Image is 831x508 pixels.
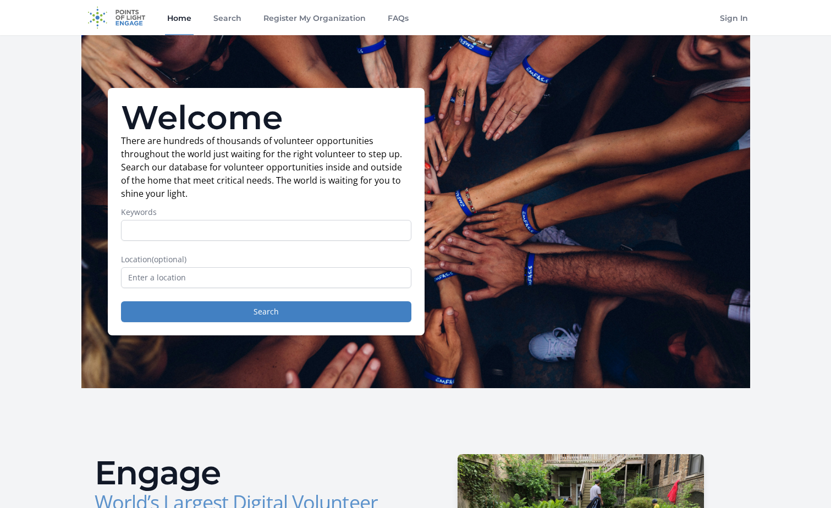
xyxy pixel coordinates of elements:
[121,267,411,288] input: Enter a location
[95,456,407,489] h2: Engage
[121,301,411,322] button: Search
[121,101,411,134] h1: Welcome
[121,134,411,200] p: There are hundreds of thousands of volunteer opportunities throughout the world just waiting for ...
[121,254,411,265] label: Location
[121,207,411,218] label: Keywords
[152,254,186,264] span: (optional)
